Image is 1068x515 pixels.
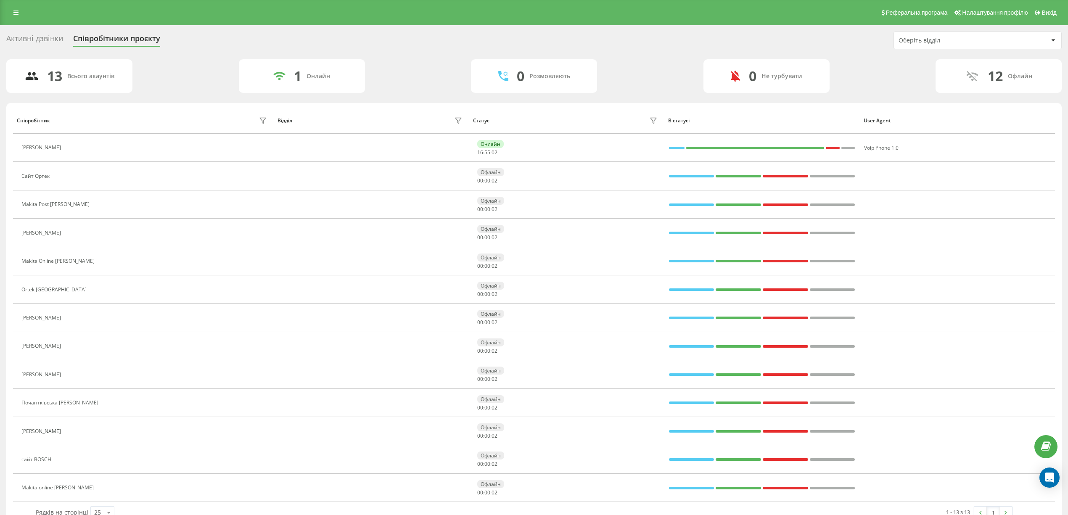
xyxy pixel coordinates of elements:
span: 02 [492,375,497,383]
div: 0 [517,68,524,84]
span: 00 [477,291,483,298]
div: Makita Post [PERSON_NAME] [21,201,92,207]
div: : : [477,150,497,156]
span: 00 [484,234,490,241]
div: Офлайн [1008,73,1032,80]
span: Налаштування профілю [962,9,1028,16]
span: 55 [484,149,490,156]
div: Розмовляють [529,73,570,80]
span: 00 [484,404,490,411]
span: 02 [492,319,497,326]
div: Офлайн [477,480,504,488]
div: 0 [749,68,756,84]
span: 00 [477,234,483,241]
div: Офлайн [477,338,504,346]
span: 02 [492,149,497,156]
div: [PERSON_NAME] [21,315,63,321]
div: User Agent [864,118,1051,124]
div: Офлайн [477,310,504,318]
span: 02 [492,460,497,467]
span: 00 [477,404,483,411]
div: Ortek [GEOGRAPHIC_DATA] [21,287,89,293]
span: 00 [477,206,483,213]
span: Вихід [1042,9,1057,16]
div: : : [477,178,497,184]
span: 00 [477,432,483,439]
span: 02 [492,177,497,184]
span: 16 [477,149,483,156]
div: Офлайн [477,282,504,290]
div: Онлайн [307,73,330,80]
span: 00 [484,291,490,298]
div: Оберіть відділ [899,37,999,44]
div: Офлайн [477,423,504,431]
span: 02 [492,489,497,496]
div: Відділ [278,118,292,124]
div: [PERSON_NAME] [21,145,63,151]
div: Статус [473,118,489,124]
span: 02 [492,347,497,354]
div: Не турбувати [761,73,802,80]
span: Voip Phone 1.0 [864,144,899,151]
span: 00 [477,375,483,383]
div: Активні дзвінки [6,34,63,47]
div: Makita online [PERSON_NAME] [21,485,96,491]
div: 13 [47,68,62,84]
div: Співробітники проєкту [73,34,160,47]
span: Реферальна програма [886,9,948,16]
span: 02 [492,262,497,269]
div: Офлайн [477,225,504,233]
div: : : [477,206,497,212]
div: сайт BOSCH [21,457,53,462]
span: 02 [492,206,497,213]
span: 00 [477,460,483,467]
span: 00 [484,347,490,354]
div: [PERSON_NAME] [21,428,63,434]
span: 00 [477,262,483,269]
div: Офлайн [477,197,504,205]
span: 00 [484,319,490,326]
span: 00 [484,460,490,467]
span: 00 [484,375,490,383]
div: : : [477,461,497,467]
div: : : [477,348,497,354]
div: 1 [294,68,301,84]
div: : : [477,263,497,269]
div: Всього акаунтів [67,73,114,80]
div: Співробітник [17,118,50,124]
div: : : [477,433,497,439]
div: Makita Online [PERSON_NAME] [21,258,97,264]
span: 00 [477,489,483,496]
div: [PERSON_NAME] [21,343,63,349]
span: 00 [484,262,490,269]
div: В статусі [668,118,856,124]
div: 12 [988,68,1003,84]
div: : : [477,320,497,325]
span: 02 [492,432,497,439]
div: Офлайн [477,254,504,261]
span: 02 [492,234,497,241]
div: : : [477,376,497,382]
span: 00 [477,319,483,326]
div: Сайт Ортек [21,173,52,179]
span: 00 [484,489,490,496]
div: Офлайн [477,367,504,375]
div: [PERSON_NAME] [21,372,63,378]
div: : : [477,291,497,297]
span: 02 [492,404,497,411]
div: Офлайн [477,395,504,403]
span: 02 [492,291,497,298]
div: Почантківська [PERSON_NAME] [21,400,100,406]
div: Онлайн [477,140,504,148]
div: : : [477,235,497,240]
div: Офлайн [477,452,504,460]
div: Open Intercom Messenger [1039,467,1060,488]
span: 00 [484,432,490,439]
span: 00 [477,177,483,184]
div: [PERSON_NAME] [21,230,63,236]
div: : : [477,405,497,411]
span: 00 [484,206,490,213]
div: Офлайн [477,168,504,176]
div: : : [477,490,497,496]
span: 00 [477,347,483,354]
